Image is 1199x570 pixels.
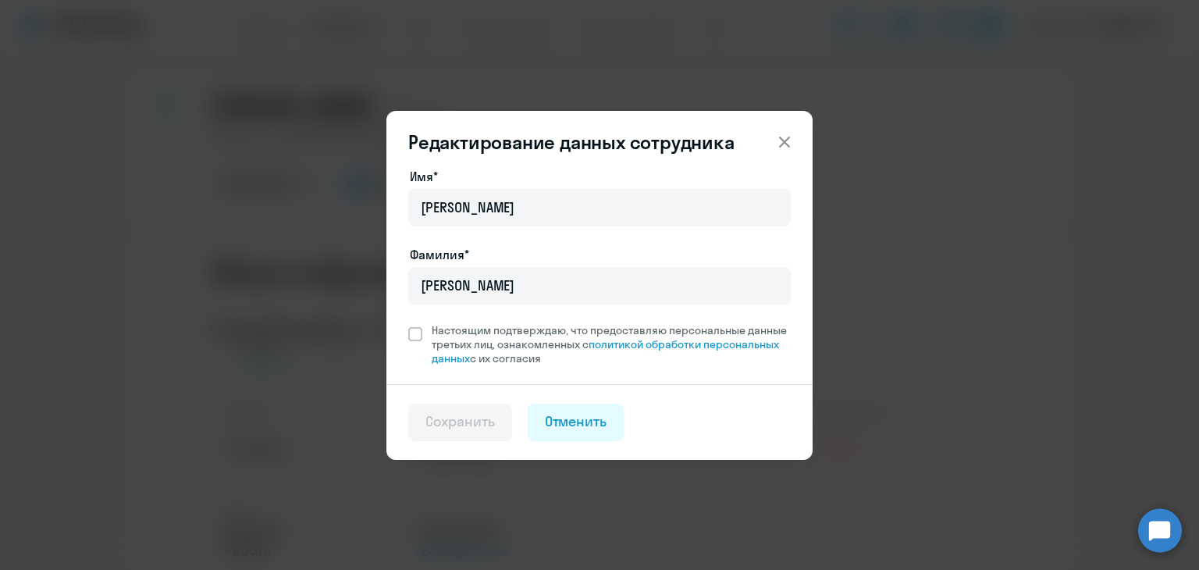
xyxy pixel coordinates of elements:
button: Сохранить [408,404,512,441]
a: политикой обработки персональных данных [432,337,779,365]
button: Отменить [528,404,624,441]
label: Фамилия* [410,245,469,264]
header: Редактирование данных сотрудника [386,130,813,155]
span: Настоящим подтверждаю, что предоставляю персональные данные третьих лиц, ознакомленных с с их сог... [432,323,791,365]
div: Сохранить [425,411,495,432]
div: Отменить [545,411,607,432]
